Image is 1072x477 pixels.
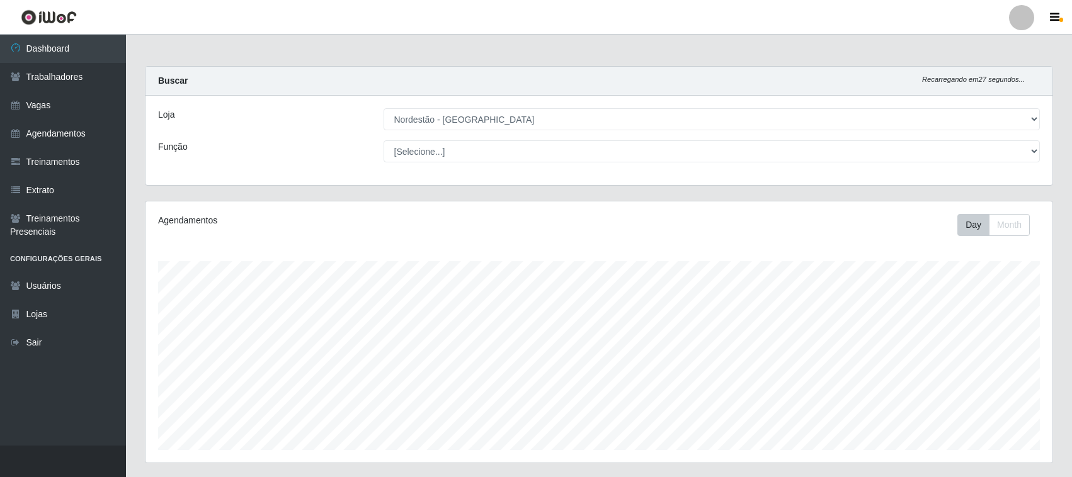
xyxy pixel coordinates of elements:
div: Toolbar with button groups [957,214,1040,236]
label: Loja [158,108,174,121]
div: Agendamentos [158,214,515,227]
button: Month [989,214,1030,236]
div: First group [957,214,1030,236]
button: Day [957,214,989,236]
img: CoreUI Logo [21,9,77,25]
i: Recarregando em 27 segundos... [922,76,1025,83]
label: Função [158,140,188,154]
strong: Buscar [158,76,188,86]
